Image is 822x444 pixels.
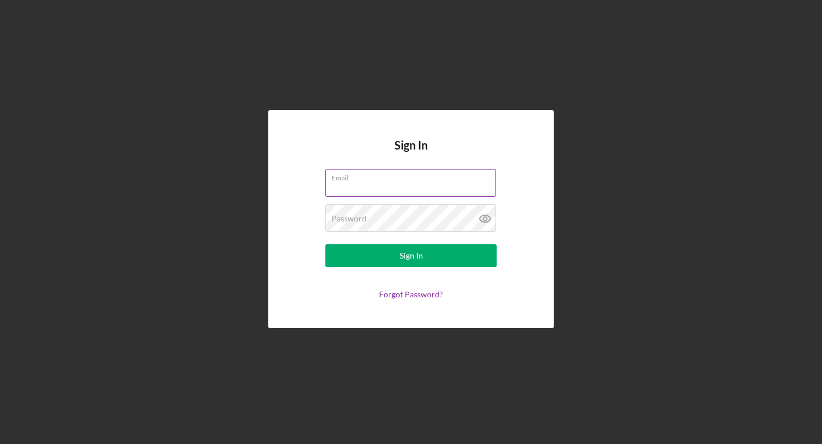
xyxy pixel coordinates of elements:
[325,244,497,267] button: Sign In
[400,244,423,267] div: Sign In
[379,289,443,299] a: Forgot Password?
[332,214,366,223] label: Password
[332,169,496,182] label: Email
[394,139,428,169] h4: Sign In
